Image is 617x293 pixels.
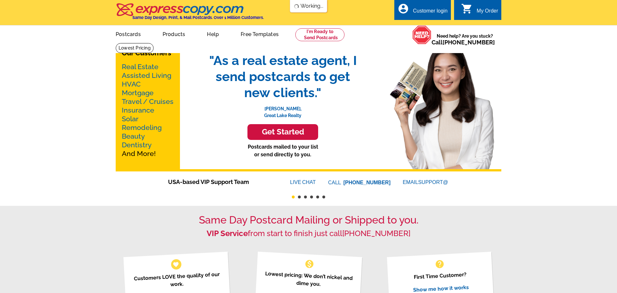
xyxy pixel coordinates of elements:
[310,196,313,198] button: 4 of 6
[131,270,222,290] p: Customers LOVE the quality of our work.
[395,270,485,282] p: First Time Customer?
[122,115,139,123] a: Solar
[412,25,432,44] img: help
[434,259,445,269] span: help
[298,196,301,198] button: 2 of 6
[342,229,410,238] a: [PHONE_NUMBER]
[122,132,145,140] a: Beauty
[207,229,248,238] strong: VIP Service
[122,71,171,79] a: Assisted Living
[122,124,162,132] a: Remodeling
[202,101,363,119] p: [PERSON_NAME], Great Lake Realty
[344,180,391,185] a: [PHONE_NUMBER]
[316,196,319,198] button: 5 of 6
[403,179,449,185] a: EMAILSUPPORT@
[294,4,299,9] img: loading...
[304,259,315,269] span: monetization_on
[413,284,469,293] a: Show me how it works
[461,7,498,15] a: shopping_cart My Order
[202,52,363,101] span: "As a real estate agent, I send postcards to get new clients."
[116,214,501,226] h1: Same Day Postcard Mailing or Shipped to you.
[398,7,448,15] a: account_circle Customer login
[202,143,363,159] p: Postcards mailed to your list or send directly to you.
[443,39,495,46] a: [PHONE_NUMBER]
[255,127,310,137] h3: Get Started
[263,270,354,290] p: Lowest pricing: We don’t nickel and dime you.
[105,26,151,41] a: Postcards
[122,106,154,114] a: Insurance
[290,179,316,185] a: LIVECHAT
[328,179,342,187] font: CALL
[432,33,498,46] span: Need help? Are you stuck?
[418,179,449,186] font: SUPPORT@
[292,196,295,198] button: 1 of 6
[398,3,409,14] i: account_circle
[132,15,264,20] h4: Same Day Design, Print, & Mail Postcards. Over 1 Million Customers.
[322,196,325,198] button: 6 of 6
[197,26,229,41] a: Help
[168,178,271,186] span: USA-based VIP Support Team
[116,8,264,20] a: Same Day Design, Print, & Mail Postcards. Over 1 Million Customers.
[230,26,289,41] a: Free Templates
[122,80,141,88] a: HVAC
[304,196,307,198] button: 3 of 6
[122,97,174,105] a: Travel / Cruises
[173,261,179,268] span: favorite
[477,8,498,17] div: My Order
[122,141,152,149] a: Dentistry
[122,63,158,71] a: Real Estate
[290,179,302,186] font: LIVE
[202,124,363,140] a: Get Started
[152,26,196,41] a: Products
[461,3,473,14] i: shopping_cart
[116,229,501,238] h2: from start to finish just call
[122,62,174,158] p: And More!
[413,8,448,17] div: Customer login
[432,39,495,46] span: Call
[122,89,154,97] a: Mortgage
